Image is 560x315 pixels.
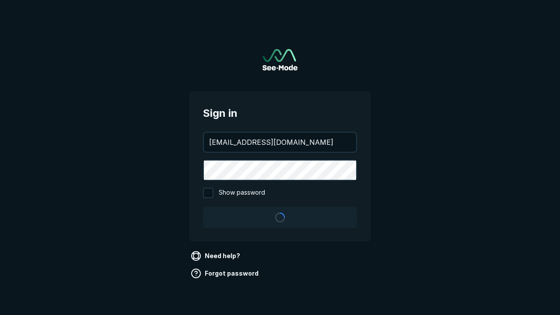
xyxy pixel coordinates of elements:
a: Need help? [189,249,244,263]
input: your@email.com [204,133,356,152]
span: Show password [219,188,265,198]
a: Forgot password [189,266,262,280]
span: Sign in [203,105,357,121]
a: Go to sign in [262,49,297,70]
img: See-Mode Logo [262,49,297,70]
